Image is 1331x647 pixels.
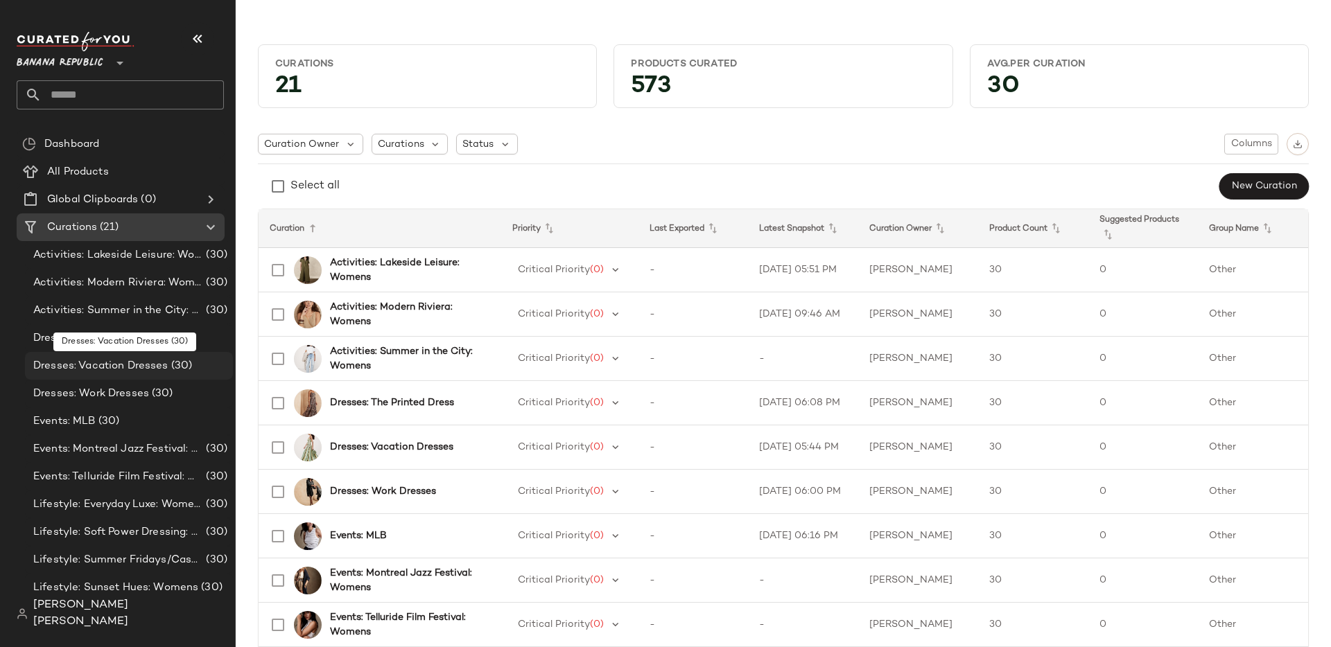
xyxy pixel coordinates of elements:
[22,137,36,151] img: svg%3e
[858,603,978,647] td: [PERSON_NAME]
[330,256,485,285] b: Activities: Lakeside Leisure: Womens
[168,330,192,346] span: (30)
[638,292,749,337] td: -
[203,552,227,568] span: (30)
[987,57,1291,71] div: Avg.per Curation
[590,309,604,319] span: (0)
[330,529,387,543] b: Events: MLB
[1088,381,1199,425] td: 0
[462,137,494,152] span: Status
[294,434,322,461] img: cn57929439.jpg
[17,32,134,51] img: cfy_white_logo.C9jOOHJF.svg
[203,303,227,319] span: (30)
[631,57,935,71] div: Products Curated
[518,309,590,319] span: Critical Priority
[590,442,604,452] span: (0)
[978,558,1088,603] td: 30
[1088,425,1199,470] td: 0
[44,136,99,152] span: Dashboard
[748,470,858,514] td: [DATE] 06:00 PM
[978,209,1088,248] th: Product Count
[858,337,978,381] td: [PERSON_NAME]
[590,619,604,630] span: (0)
[858,381,978,425] td: [PERSON_NAME]
[978,292,1088,337] td: 30
[858,470,978,514] td: [PERSON_NAME]
[168,358,193,374] span: (30)
[33,580,198,596] span: Lifestyle: Sunset Hues: Womens
[620,76,946,102] div: 573
[294,301,322,328] img: cn27268116.jpg
[1088,470,1199,514] td: 0
[978,470,1088,514] td: 30
[638,381,749,425] td: -
[978,337,1088,381] td: 30
[330,484,436,499] b: Dresses: Work Dresses
[748,248,858,292] td: [DATE] 05:51 PM
[33,386,149,402] span: Dresses: Work Dresses
[638,425,749,470] td: -
[638,337,749,381] td: -
[748,337,858,381] td: -
[1198,470,1308,514] td: Other
[330,300,485,329] b: Activities: Modern Riviera: Womens
[203,497,227,513] span: (30)
[638,514,749,558] td: -
[748,381,858,425] td: [DATE] 06:08 PM
[33,441,203,457] span: Events: Montreal Jazz Festival: Womens
[47,220,97,236] span: Curations
[33,524,203,540] span: Lifestyle: Soft Power Dressing: Womens
[748,425,858,470] td: [DATE] 05:44 PM
[518,486,590,497] span: Critical Priority
[203,247,227,263] span: (30)
[748,603,858,647] td: -
[33,303,203,319] span: Activities: Summer in the City: Womens
[294,478,322,506] img: cn28900416.jpg
[138,192,155,208] span: (0)
[33,275,203,291] span: Activities: Modern Riviera: Womens
[978,248,1088,292] td: 30
[1230,139,1272,150] span: Columns
[638,558,749,603] td: -
[1088,292,1199,337] td: 0
[518,353,590,364] span: Critical Priority
[290,178,340,195] div: Select all
[590,486,604,497] span: (0)
[590,531,604,541] span: (0)
[518,442,590,452] span: Critical Priority
[17,608,28,619] img: svg%3e
[518,531,590,541] span: Critical Priority
[203,275,227,291] span: (30)
[858,425,978,470] td: [PERSON_NAME]
[978,381,1088,425] td: 30
[33,497,203,513] span: Lifestyle: Everyday Luxe: Womens
[1231,181,1297,192] span: New Curation
[294,389,322,417] img: cn28750304.jpg
[1198,381,1308,425] td: Other
[33,552,203,568] span: Lifestyle: Summer Fridays/Casual Fridays: Womens
[264,76,591,102] div: 21
[590,398,604,408] span: (0)
[1224,134,1278,154] button: Columns
[203,524,227,540] span: (30)
[1088,248,1199,292] td: 0
[1088,337,1199,381] td: 0
[33,414,96,429] span: Events: MLB
[33,597,224,630] span: [PERSON_NAME] [PERSON_NAME]
[47,192,138,208] span: Global Clipboards
[858,209,978,248] th: Curation Owner
[1198,337,1308,381] td: Other
[330,440,453,454] b: Dresses: Vacation Dresses
[748,209,858,248] th: Latest Snapshot
[294,345,322,373] img: cn57743873.jpg
[638,603,749,647] td: -
[1198,248,1308,292] td: Other
[294,567,322,594] img: cn27786525.jpg
[33,469,203,485] span: Events: Telluride Film Festival: Womens
[97,220,119,236] span: (21)
[275,57,580,71] div: Curations
[203,469,227,485] span: (30)
[378,137,424,152] span: Curations
[1198,292,1308,337] td: Other
[748,558,858,603] td: -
